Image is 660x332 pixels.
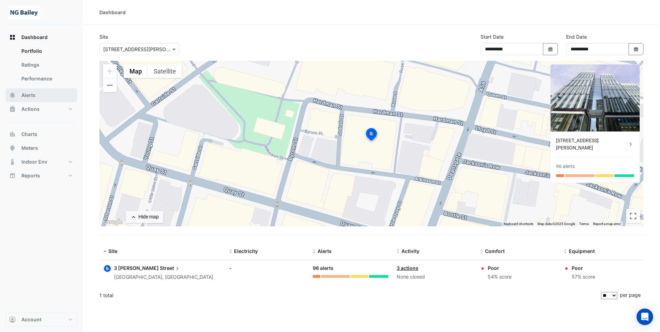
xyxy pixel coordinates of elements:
[9,92,16,99] app-icon: Alerts
[21,172,40,179] span: Reports
[114,273,213,281] div: [GEOGRAPHIC_DATA], [GEOGRAPHIC_DATA]
[21,34,48,41] span: Dashboard
[126,211,163,223] button: Hide map
[124,64,148,78] button: Show street map
[401,248,419,254] span: Activity
[160,264,181,272] span: Street
[6,155,77,169] button: Indoor Env
[148,64,182,78] button: Show satellite imagery
[397,265,418,271] a: 3 actions
[99,287,600,304] div: 1 total
[6,313,77,326] button: Account
[21,106,40,113] span: Actions
[6,169,77,183] button: Reports
[397,273,472,281] div: None closed
[504,222,533,226] button: Keyboard shortcuts
[6,88,77,102] button: Alerts
[9,131,16,138] app-icon: Charts
[21,145,38,152] span: Meters
[318,248,332,254] span: Alerts
[593,222,621,226] a: Report a map error
[6,44,77,88] div: Dashboard
[488,264,512,272] div: Poor
[572,264,595,272] div: Poor
[620,292,641,298] span: per page
[9,172,16,179] app-icon: Reports
[547,46,554,52] fa-icon: Select Date
[364,127,379,144] img: site-pin-selected.svg
[537,222,575,226] span: Map data ©2025 Google
[16,58,77,72] a: Ratings
[234,248,258,254] span: Electricity
[637,309,653,325] div: Open Intercom Messenger
[488,273,512,281] div: 54% score
[569,248,595,254] span: Equipment
[556,163,575,170] div: 96 alerts
[21,316,41,323] span: Account
[99,9,126,16] div: Dashboard
[6,102,77,116] button: Actions
[99,33,108,40] label: Site
[313,264,388,272] div: 96 alerts
[138,213,159,221] div: Hide map
[108,248,117,254] span: Site
[572,273,595,281] div: 57% score
[9,145,16,152] app-icon: Meters
[101,217,124,226] img: Google
[6,141,77,155] button: Meters
[9,158,16,165] app-icon: Indoor Env
[6,127,77,141] button: Charts
[8,6,39,19] img: Company Logo
[579,222,589,226] a: Terms (opens in new tab)
[9,106,16,113] app-icon: Actions
[229,264,304,272] div: -
[6,30,77,44] button: Dashboard
[566,33,587,40] label: End Date
[103,64,117,78] button: Zoom in
[485,248,505,254] span: Comfort
[16,44,77,58] a: Portfolio
[21,131,37,138] span: Charts
[21,92,36,99] span: Alerts
[103,78,117,92] button: Zoom out
[9,34,16,41] app-icon: Dashboard
[21,158,47,165] span: Indoor Env
[626,209,640,223] button: Toggle fullscreen view
[633,46,639,52] fa-icon: Select Date
[556,137,627,152] div: [STREET_ADDRESS][PERSON_NAME]
[481,33,504,40] label: Start Date
[101,217,124,226] a: Open this area in Google Maps (opens a new window)
[551,65,640,131] img: 3 Hardman Street
[114,265,159,271] span: 3 [PERSON_NAME]
[16,72,77,86] a: Performance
